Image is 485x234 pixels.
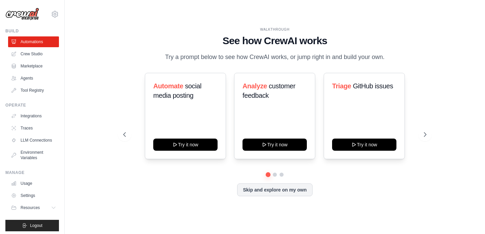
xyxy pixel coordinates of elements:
[153,82,183,90] span: Automate
[8,111,59,121] a: Integrations
[332,82,351,90] span: Triage
[8,123,59,134] a: Traces
[30,223,42,228] span: Logout
[123,35,426,47] h1: See how CrewAI works
[153,139,218,151] button: Try it now
[8,147,59,163] a: Environment Variables
[332,139,396,151] button: Try it now
[8,49,59,59] a: Crew Studio
[162,52,388,62] p: Try a prompt below to see how CrewAI works, or jump right in and build your own.
[8,202,59,213] button: Resources
[5,28,59,34] div: Build
[8,85,59,96] a: Tool Registry
[243,82,267,90] span: Analyze
[353,82,393,90] span: GitHub issues
[8,36,59,47] a: Automations
[8,73,59,84] a: Agents
[8,135,59,146] a: LLM Connections
[5,8,39,21] img: Logo
[5,170,59,175] div: Manage
[123,27,426,32] div: WALKTHROUGH
[237,183,312,196] button: Skip and explore on my own
[5,220,59,231] button: Logout
[21,205,40,210] span: Resources
[5,103,59,108] div: Operate
[8,61,59,71] a: Marketplace
[8,190,59,201] a: Settings
[8,178,59,189] a: Usage
[243,82,295,99] span: customer feedback
[243,139,307,151] button: Try it now
[451,202,485,234] iframe: Chat Widget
